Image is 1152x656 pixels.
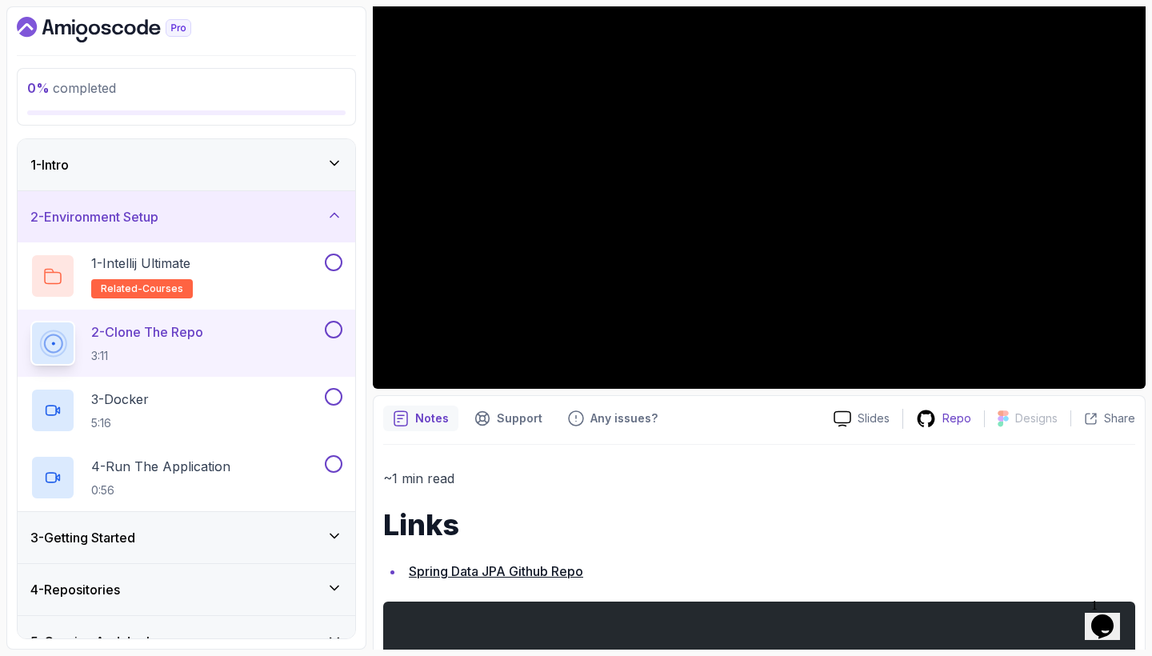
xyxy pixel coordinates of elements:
[91,348,203,364] p: 3:11
[27,80,50,96] span: 0 %
[30,528,135,547] h3: 3 - Getting Started
[1104,410,1135,426] p: Share
[91,254,190,273] p: 1 - Intellij Ultimate
[18,139,355,190] button: 1-Intro
[30,455,342,500] button: 4-Run The Application0:56
[903,409,984,429] a: Repo
[30,580,120,599] h3: 4 - Repositories
[18,191,355,242] button: 2-Environment Setup
[30,321,342,366] button: 2-Clone The Repo3:11
[91,322,203,342] p: 2 - Clone The Repo
[91,390,149,409] p: 3 - Docker
[30,254,342,298] button: 1-Intellij Ultimaterelated-courses
[409,563,583,579] a: Spring Data JPA Github Repo
[942,410,971,426] p: Repo
[1015,410,1058,426] p: Designs
[91,415,149,431] p: 5:16
[858,410,890,426] p: Slides
[101,282,183,295] span: related-courses
[1085,592,1136,640] iframe: chat widget
[383,467,1135,490] p: ~1 min read
[27,80,116,96] span: completed
[1070,410,1135,426] button: Share
[30,155,69,174] h3: 1 - Intro
[821,410,902,427] a: Slides
[30,632,150,651] h3: 5 - Queries And Jpql
[383,509,1135,541] h1: Links
[18,564,355,615] button: 4-Repositories
[18,512,355,563] button: 3-Getting Started
[30,207,158,226] h3: 2 - Environment Setup
[91,457,230,476] p: 4 - Run The Application
[30,388,342,433] button: 3-Docker5:16
[91,482,230,498] p: 0:56
[17,17,228,42] a: Dashboard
